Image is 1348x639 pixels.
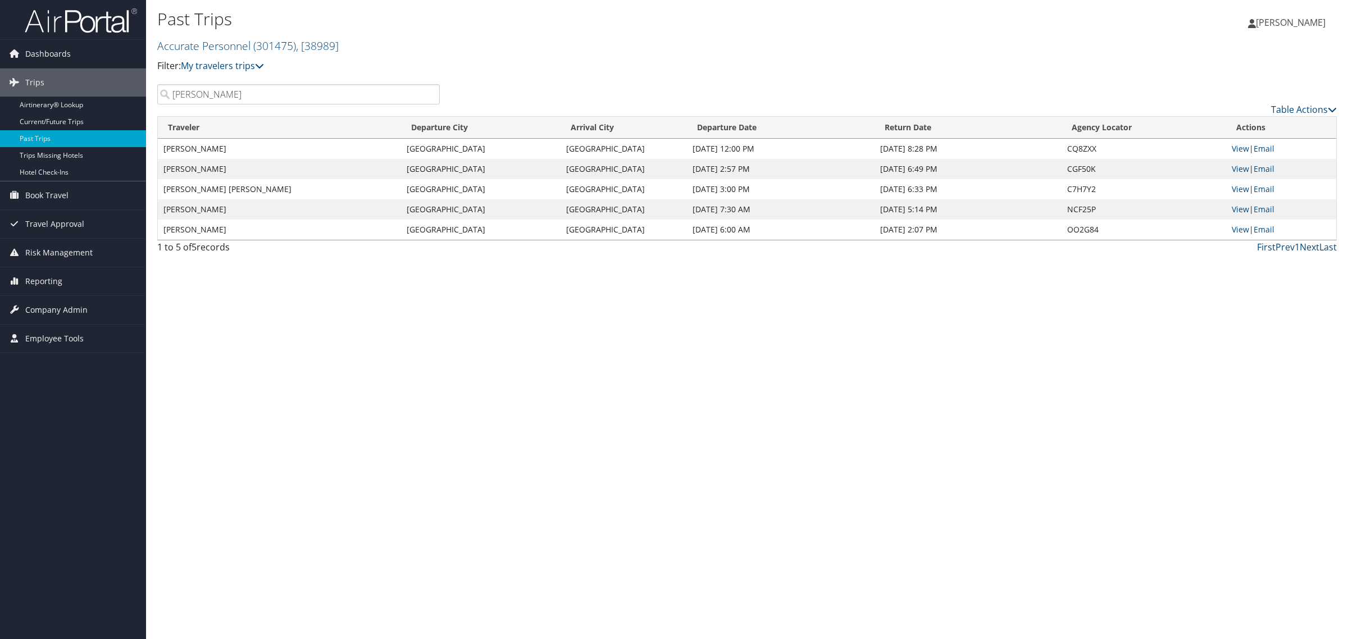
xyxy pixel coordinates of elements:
a: Next [1300,241,1319,253]
a: 1 [1295,241,1300,253]
td: C7H7Y2 [1062,179,1226,199]
td: [DATE] 12:00 PM [687,139,874,159]
span: 5 [192,241,197,253]
td: [DATE] 6:33 PM [875,179,1062,199]
td: [DATE] 8:28 PM [875,139,1062,159]
a: Email [1254,224,1274,235]
a: Email [1254,143,1274,154]
td: CQ8ZXX [1062,139,1226,159]
span: [PERSON_NAME] [1256,16,1326,29]
td: [GEOGRAPHIC_DATA] [561,139,687,159]
a: Last [1319,241,1337,253]
td: | [1226,220,1336,240]
input: Search Traveler or Arrival City [157,84,440,104]
td: [GEOGRAPHIC_DATA] [561,220,687,240]
a: View [1232,163,1249,174]
th: Departure Date: activate to sort column ascending [687,117,874,139]
td: [GEOGRAPHIC_DATA] [401,159,561,179]
a: View [1232,143,1249,154]
a: Table Actions [1271,103,1337,116]
img: airportal-logo.png [25,7,137,34]
td: [DATE] 7:30 AM [687,199,874,220]
span: Trips [25,69,44,97]
span: Book Travel [25,181,69,209]
th: Arrival City: activate to sort column ascending [561,117,687,139]
p: Filter: [157,59,944,74]
td: [DATE] 6:00 AM [687,220,874,240]
td: [PERSON_NAME] [158,139,401,159]
a: Accurate Personnel [157,38,339,53]
a: View [1232,204,1249,214]
td: [PERSON_NAME] [158,199,401,220]
a: View [1232,184,1249,194]
a: [PERSON_NAME] [1248,6,1337,39]
td: CGF50K [1062,159,1226,179]
th: Agency Locator: activate to sort column ascending [1062,117,1226,139]
td: [GEOGRAPHIC_DATA] [561,179,687,199]
td: [DATE] 2:57 PM [687,159,874,179]
td: [DATE] 3:00 PM [687,179,874,199]
span: Risk Management [25,239,93,267]
a: Email [1254,204,1274,214]
span: Company Admin [25,296,88,324]
span: Employee Tools [25,325,84,353]
td: [PERSON_NAME] [158,220,401,240]
td: [PERSON_NAME] [PERSON_NAME] [158,179,401,199]
span: Travel Approval [25,210,84,238]
td: [DATE] 5:14 PM [875,199,1062,220]
td: | [1226,159,1336,179]
span: , [ 38989 ] [296,38,339,53]
h1: Past Trips [157,7,944,31]
td: [GEOGRAPHIC_DATA] [401,139,561,159]
td: OO2G84 [1062,220,1226,240]
th: Departure City: activate to sort column ascending [401,117,561,139]
td: [GEOGRAPHIC_DATA] [401,199,561,220]
td: [GEOGRAPHIC_DATA] [561,159,687,179]
a: Prev [1276,241,1295,253]
td: [DATE] 6:49 PM [875,159,1062,179]
td: | [1226,179,1336,199]
div: 1 to 5 of records [157,240,440,259]
td: | [1226,139,1336,159]
td: [DATE] 2:07 PM [875,220,1062,240]
a: My travelers trips [181,60,264,72]
td: [GEOGRAPHIC_DATA] [401,220,561,240]
a: View [1232,224,1249,235]
a: First [1257,241,1276,253]
th: Traveler: activate to sort column ascending [158,117,401,139]
a: Email [1254,163,1274,174]
td: [GEOGRAPHIC_DATA] [401,179,561,199]
td: | [1226,199,1336,220]
td: [PERSON_NAME] [158,159,401,179]
span: ( 301475 ) [253,38,296,53]
th: Actions [1226,117,1336,139]
span: Dashboards [25,40,71,68]
td: NCF25P [1062,199,1226,220]
td: [GEOGRAPHIC_DATA] [561,199,687,220]
th: Return Date: activate to sort column ascending [875,117,1062,139]
a: Email [1254,184,1274,194]
span: Reporting [25,267,62,295]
